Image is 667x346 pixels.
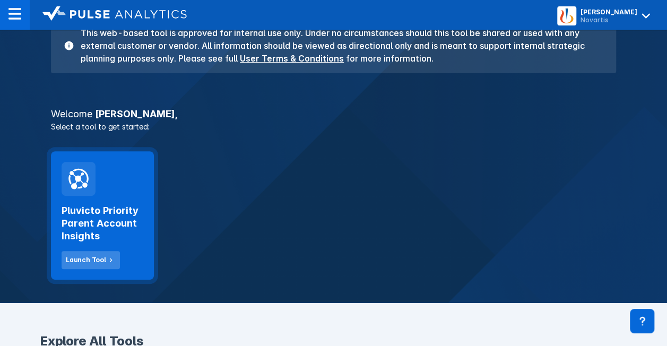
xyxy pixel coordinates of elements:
[66,255,106,265] div: Launch Tool
[45,109,622,119] h3: [PERSON_NAME] ,
[62,204,143,243] h2: Pluvicto Priority Parent Account Insights
[581,16,637,24] div: Novartis
[74,27,603,65] h3: This web-based tool is approved for internal use only. Under no circumstances should this tool be...
[240,53,344,64] a: User Terms & Conditions
[581,8,637,16] div: [PERSON_NAME]
[630,309,654,333] div: Contact Support
[62,251,120,269] button: Launch Tool
[8,7,21,20] img: menu--horizontal.svg
[30,6,187,23] a: logo
[51,151,154,280] a: Pluvicto Priority Parent Account InsightsLaunch Tool
[51,108,92,119] span: Welcome
[42,6,187,21] img: logo
[559,8,574,23] img: menu button
[45,121,622,132] p: Select a tool to get started:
